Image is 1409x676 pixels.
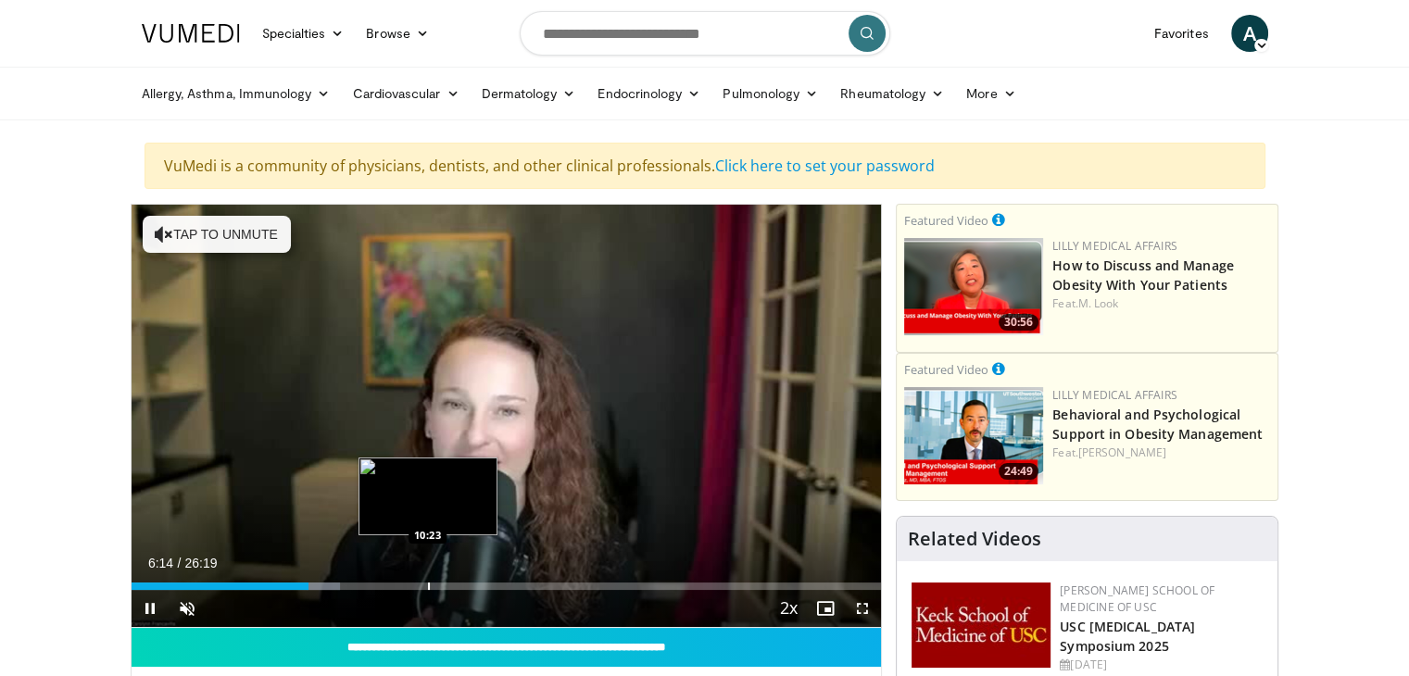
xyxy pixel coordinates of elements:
button: Unmute [169,590,206,627]
a: 30:56 [904,238,1043,335]
div: VuMedi is a community of physicians, dentists, and other clinical professionals. [145,143,1265,189]
a: M. Look [1078,295,1119,311]
a: A [1231,15,1268,52]
span: 26:19 [184,556,217,570]
a: Allergy, Asthma, Immunology [131,75,342,112]
img: image.jpeg [359,457,497,535]
div: Feat. [1052,444,1270,461]
a: Endocrinology [586,75,711,112]
a: [PERSON_NAME] School of Medicine of USC [1060,582,1214,615]
a: Behavioral and Psychological Support in Obesity Management [1052,406,1263,443]
button: Enable picture-in-picture mode [807,590,844,627]
video-js: Video Player [132,205,882,628]
small: Featured Video [904,212,988,229]
button: Fullscreen [844,590,881,627]
img: 7b941f1f-d101-407a-8bfa-07bd47db01ba.png.150x105_q85_autocrop_double_scale_upscale_version-0.2.jpg [912,582,1050,668]
a: Pulmonology [711,75,829,112]
small: Featured Video [904,361,988,378]
a: Specialties [251,15,356,52]
a: Browse [355,15,440,52]
a: How to Discuss and Manage Obesity With Your Patients [1052,257,1234,294]
a: Dermatology [471,75,587,112]
img: ba3304f6-7838-4e41-9c0f-2e31ebde6754.png.150x105_q85_crop-smart_upscale.png [904,387,1043,484]
span: 30:56 [999,314,1038,331]
img: VuMedi Logo [142,24,240,43]
a: Click here to set your password [715,156,935,176]
a: Lilly Medical Affairs [1052,238,1177,254]
a: 24:49 [904,387,1043,484]
span: 24:49 [999,463,1038,480]
a: Lilly Medical Affairs [1052,387,1177,403]
a: USC [MEDICAL_DATA] Symposium 2025 [1060,618,1195,655]
a: [PERSON_NAME] [1078,444,1166,460]
a: Rheumatology [829,75,955,112]
button: Pause [132,590,169,627]
a: Cardiovascular [341,75,470,112]
span: / [178,556,182,570]
h4: Related Videos [908,528,1041,550]
div: [DATE] [1060,657,1263,673]
button: Playback Rate [770,590,807,627]
div: Feat. [1052,295,1270,312]
a: Favorites [1143,15,1220,52]
input: Search topics, interventions [520,11,890,56]
img: c98a6a29-1ea0-4bd5-8cf5-4d1e188984a7.png.150x105_q85_crop-smart_upscale.png [904,238,1043,335]
div: Progress Bar [132,582,882,590]
span: 6:14 [148,556,173,570]
button: Tap to unmute [143,216,291,253]
a: More [955,75,1026,112]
